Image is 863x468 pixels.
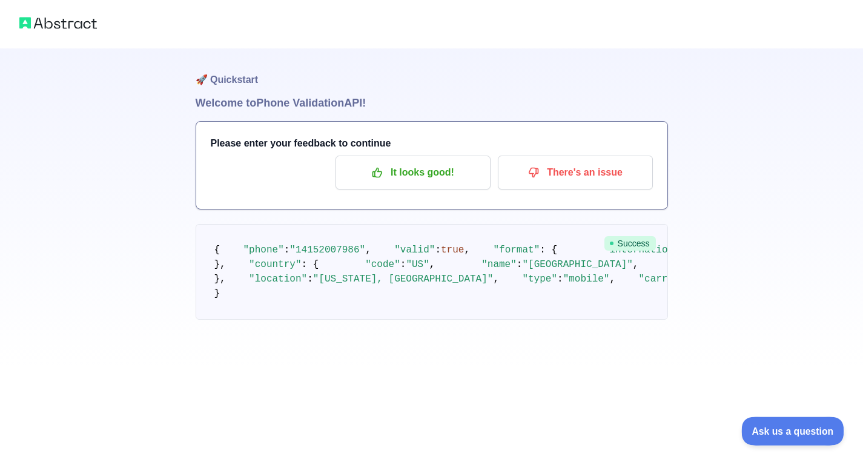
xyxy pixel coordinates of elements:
span: "valid" [394,245,435,255]
iframe: Toggle Customer Support [742,417,845,445]
span: "code" [365,259,400,270]
h3: Please enter your feedback to continue [211,136,653,151]
span: "14152007986" [289,245,365,255]
span: "format" [493,245,540,255]
p: There's an issue [507,162,644,183]
span: , [609,274,615,285]
span: : { [540,245,557,255]
span: "location" [249,274,307,285]
span: "phone" [243,245,284,255]
span: : [400,259,406,270]
span: : [307,274,313,285]
p: It looks good! [345,162,481,183]
span: : [517,259,523,270]
span: { [214,245,220,255]
span: "[GEOGRAPHIC_DATA]" [522,259,632,270]
span: , [429,259,435,270]
span: true [441,245,464,255]
span: Success [604,236,656,251]
img: Abstract logo [19,15,97,31]
button: There's an issue [498,156,653,190]
span: , [633,259,639,270]
span: "mobile" [563,274,610,285]
span: , [365,245,371,255]
h1: Welcome to Phone Validation API! [196,94,668,111]
span: "name" [481,259,517,270]
span: "carrier" [638,274,690,285]
span: "international" [604,245,691,255]
span: : [557,274,563,285]
span: "country" [249,259,301,270]
span: , [464,245,470,255]
span: : [435,245,441,255]
span: "[US_STATE], [GEOGRAPHIC_DATA]" [313,274,494,285]
button: It looks good! [336,156,491,190]
span: "type" [522,274,557,285]
span: , [493,274,499,285]
span: "US" [406,259,429,270]
h1: 🚀 Quickstart [196,48,668,94]
span: : [284,245,290,255]
span: : { [302,259,319,270]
